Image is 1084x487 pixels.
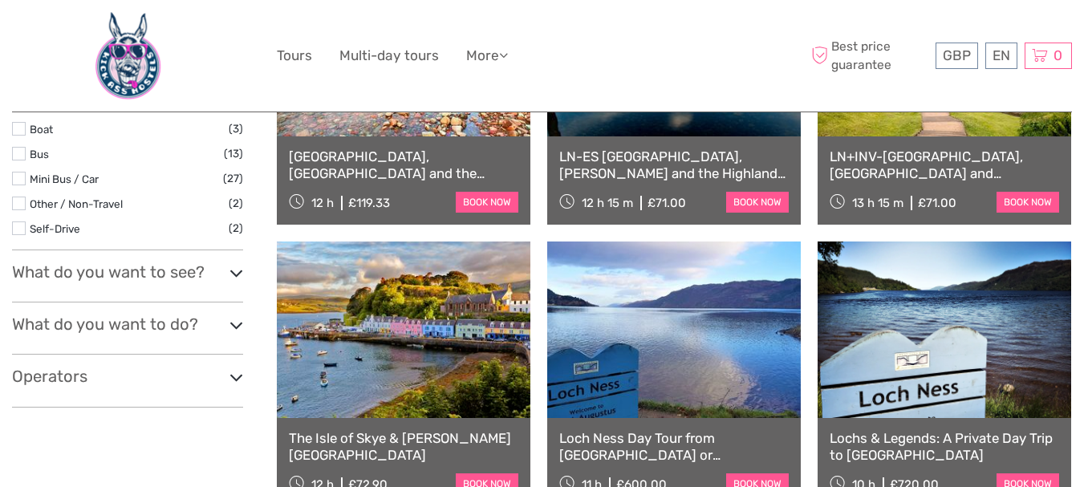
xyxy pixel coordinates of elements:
a: book now [997,192,1059,213]
a: book now [726,192,789,213]
a: Other / Non-Travel [30,197,123,210]
a: Boat [30,123,53,136]
span: 0 [1051,47,1065,63]
h3: What do you want to do? [12,315,243,334]
span: 13 h 15 m [852,196,903,210]
a: Self-Drive [30,222,80,235]
button: Open LiveChat chat widget [185,25,204,44]
a: [GEOGRAPHIC_DATA], [GEOGRAPHIC_DATA] and the Highlands Small-Group Day Tour from [GEOGRAPHIC_DATA... [289,148,518,181]
a: The Isle of Skye & [PERSON_NAME][GEOGRAPHIC_DATA] [289,430,518,463]
div: £71.00 [918,196,956,210]
a: Tours [277,44,312,67]
a: LN-ES [GEOGRAPHIC_DATA], [PERSON_NAME] and the Highlands - Spanish Tour Guide [559,148,789,181]
a: More [466,44,508,67]
a: Bus [30,148,49,160]
img: 660-bd12cdf7-bf22-40b3-a2d0-3f373e959a83_logo_big.jpg [84,12,172,99]
a: Multi-day tours [339,44,439,67]
span: (13) [224,144,243,163]
span: (2) [229,194,243,213]
div: EN [985,43,1017,69]
a: LN+INV-[GEOGRAPHIC_DATA], [GEOGRAPHIC_DATA] and [PERSON_NAME][GEOGRAPHIC_DATA] - Spanish Tour Guide [830,148,1059,181]
a: Lochs & Legends: A Private Day Trip to [GEOGRAPHIC_DATA] [830,430,1059,463]
a: Loch Ness Day Tour from [GEOGRAPHIC_DATA] or [GEOGRAPHIC_DATA] [559,430,789,463]
span: Best price guarantee [807,38,932,73]
a: Mini Bus / Car [30,172,99,185]
h3: What do you want to see? [12,262,243,282]
div: £119.33 [348,196,390,210]
div: £71.00 [648,196,686,210]
span: (2) [229,219,243,237]
p: We're away right now. Please check back later! [22,28,181,41]
span: GBP [943,47,971,63]
h3: Operators [12,367,243,386]
span: (27) [223,169,243,188]
span: 12 h 15 m [582,196,633,210]
a: book now [456,192,518,213]
span: 12 h [311,196,334,210]
span: (3) [229,120,243,138]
